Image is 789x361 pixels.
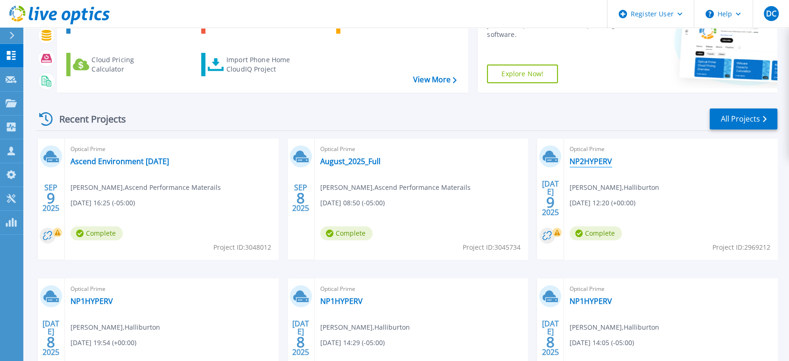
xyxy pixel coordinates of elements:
span: [DATE] 08:50 (-05:00) [320,198,385,208]
span: 8 [47,338,55,346]
span: Complete [570,226,622,240]
a: NP1HYPERV [570,296,612,306]
span: [PERSON_NAME] , Halliburton [570,182,659,193]
span: [PERSON_NAME] , Halliburton [570,322,659,332]
div: Recent Projects [36,108,139,130]
span: Project ID: 3048012 [213,242,271,253]
span: [PERSON_NAME] , Halliburton [320,322,410,332]
div: SEP 2025 [42,181,60,215]
a: Explore Now! [487,65,558,83]
span: Optical Prime [320,284,522,294]
div: [DATE] 2025 [292,321,310,355]
a: Ascend Environment [DATE] [70,157,169,166]
div: [DATE] 2025 [42,321,60,355]
span: [PERSON_NAME] , Ascend Performance Materails [320,182,471,193]
a: NP2HYPERV [570,157,612,166]
span: Project ID: 2969212 [712,242,770,253]
span: Optical Prime [70,144,273,154]
span: 8 [296,338,305,346]
span: Optical Prime [320,144,522,154]
span: [PERSON_NAME] , Halliburton [70,322,160,332]
span: DC [766,10,776,17]
div: [DATE] 2025 [542,321,559,355]
a: View More [413,75,457,84]
a: August_2025_Full [320,157,380,166]
span: [DATE] 12:20 (+00:00) [570,198,635,208]
div: Cloud Pricing Calculator [92,55,166,74]
div: Import Phone Home CloudIQ Project [226,55,299,74]
span: 9 [47,194,55,202]
span: [DATE] 14:05 (-05:00) [570,338,634,348]
span: Optical Prime [70,284,273,294]
span: [DATE] 14:29 (-05:00) [320,338,385,348]
span: [DATE] 19:54 (+00:00) [70,338,136,348]
span: 8 [296,194,305,202]
span: Project ID: 3045734 [463,242,521,253]
a: NP1HYPERV [70,296,113,306]
span: Complete [70,226,123,240]
span: Optical Prime [570,144,772,154]
span: Complete [320,226,373,240]
span: 9 [546,198,555,206]
span: 8 [546,338,555,346]
div: [DATE] 2025 [542,181,559,215]
div: SEP 2025 [292,181,310,215]
span: [PERSON_NAME] , Ascend Performance Materails [70,182,221,193]
a: Cloud Pricing Calculator [66,53,170,76]
span: [DATE] 16:25 (-05:00) [70,198,135,208]
a: NP1HYPERV [320,296,363,306]
span: Optical Prime [570,284,772,294]
a: All Projects [710,108,777,130]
